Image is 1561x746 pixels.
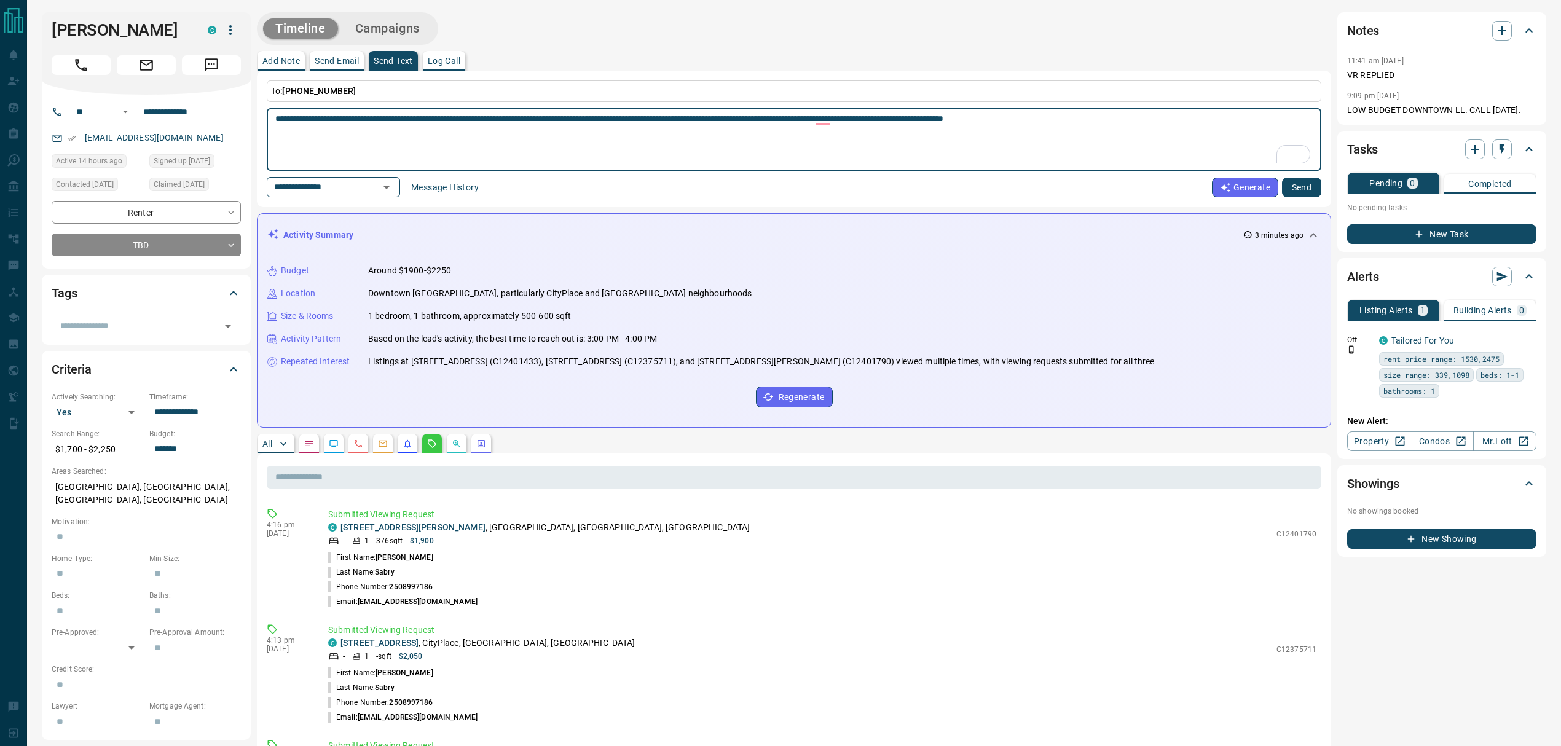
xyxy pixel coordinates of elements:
[1347,267,1379,286] h2: Alerts
[376,651,391,662] p: - sqft
[1383,369,1469,381] span: size range: 339,1098
[340,637,635,650] p: , CityPlace, [GEOGRAPHIC_DATA], [GEOGRAPHIC_DATA]
[389,698,433,707] span: 2508997186
[1383,385,1435,397] span: bathrooms: 1
[1347,21,1379,41] h2: Notes
[1276,528,1316,540] p: C12401790
[182,55,241,75] span: Message
[410,535,434,546] p: $1,900
[267,645,310,653] p: [DATE]
[52,477,241,510] p: [GEOGRAPHIC_DATA], [GEOGRAPHIC_DATA], [GEOGRAPHIC_DATA], [GEOGRAPHIC_DATA]
[56,155,122,167] span: Active 14 hours ago
[1383,353,1500,365] span: rent price range: 1530,2475
[275,114,1313,166] textarea: To enrich screen reader interactions, please activate Accessibility in Grammarly extension settings
[52,359,92,379] h2: Criteria
[267,80,1321,102] p: To:
[1347,16,1536,45] div: Notes
[219,318,237,335] button: Open
[1282,178,1321,197] button: Send
[328,667,433,678] p: First Name:
[364,535,369,546] p: 1
[1480,369,1519,381] span: beds: 1-1
[1347,506,1536,517] p: No showings booked
[428,57,460,65] p: Log Call
[328,638,337,647] div: condos.ca
[328,581,433,592] p: Phone Number:
[52,55,111,75] span: Call
[154,155,210,167] span: Signed up [DATE]
[149,701,241,712] p: Mortgage Agent:
[1347,469,1536,498] div: Showings
[281,332,341,345] p: Activity Pattern
[340,522,486,532] a: [STREET_ADDRESS][PERSON_NAME]
[262,439,272,448] p: All
[343,535,345,546] p: -
[328,508,1316,521] p: Submitted Viewing Request
[374,57,413,65] p: Send Text
[328,596,478,607] p: Email:
[340,521,750,534] p: , [GEOGRAPHIC_DATA], [GEOGRAPHIC_DATA], [GEOGRAPHIC_DATA]
[1369,179,1402,187] p: Pending
[1379,336,1388,345] div: condos.ca
[756,387,833,407] button: Regenerate
[358,597,478,606] span: [EMAIL_ADDRESS][DOMAIN_NAME]
[315,57,359,65] p: Send Email
[304,439,314,449] svg: Notes
[149,178,241,195] div: Thu Sep 11 2025
[149,428,241,439] p: Budget:
[281,287,315,300] p: Location
[52,355,241,384] div: Criteria
[85,133,224,143] a: [EMAIL_ADDRESS][DOMAIN_NAME]
[328,697,433,708] p: Phone Number:
[52,627,143,638] p: Pre-Approved:
[52,154,143,171] div: Mon Sep 15 2025
[368,264,451,277] p: Around $1900-$2250
[1347,345,1356,354] svg: Push Notification Only
[282,86,356,96] span: [PHONE_NUMBER]
[267,636,310,645] p: 4:13 pm
[399,651,423,662] p: $2,050
[52,664,241,675] p: Credit Score:
[149,391,241,402] p: Timeframe:
[52,402,143,422] div: Yes
[1347,139,1378,159] h2: Tasks
[389,583,433,591] span: 2508997186
[376,535,403,546] p: 376 sqft
[1347,92,1399,100] p: 9:09 pm [DATE]
[149,553,241,564] p: Min Size:
[52,516,241,527] p: Motivation:
[1359,306,1413,315] p: Listing Alerts
[52,428,143,439] p: Search Range:
[328,552,433,563] p: First Name:
[358,713,478,721] span: [EMAIL_ADDRESS][DOMAIN_NAME]
[281,355,350,368] p: Repeated Interest
[149,627,241,638] p: Pre-Approval Amount:
[1276,644,1316,655] p: C12375711
[343,18,432,39] button: Campaigns
[1473,431,1536,451] a: Mr.Loft
[378,179,395,196] button: Open
[1410,179,1415,187] p: 0
[149,154,241,171] div: Thu Sep 11 2025
[1410,431,1473,451] a: Condos
[52,278,241,308] div: Tags
[1347,198,1536,217] p: No pending tasks
[283,229,353,241] p: Activity Summary
[1468,179,1512,188] p: Completed
[1347,135,1536,164] div: Tasks
[263,18,338,39] button: Timeline
[375,683,395,692] span: Sabry
[328,523,337,532] div: condos.ca
[364,651,369,662] p: 1
[262,57,300,65] p: Add Note
[476,439,486,449] svg: Agent Actions
[329,439,339,449] svg: Lead Browsing Activity
[1347,474,1399,493] h2: Showings
[328,567,395,578] p: Last Name:
[1453,306,1512,315] p: Building Alerts
[1347,224,1536,244] button: New Task
[376,553,433,562] span: [PERSON_NAME]
[52,466,241,477] p: Areas Searched:
[52,701,143,712] p: Lawyer:
[1347,431,1410,451] a: Property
